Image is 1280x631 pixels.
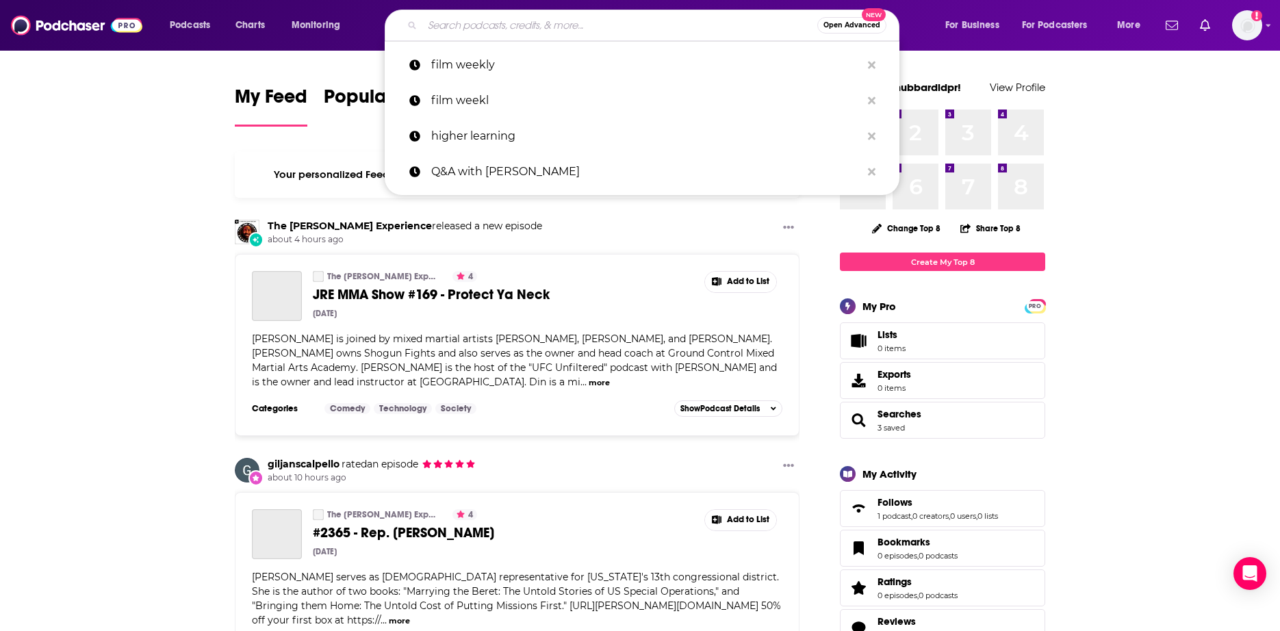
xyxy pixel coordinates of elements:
[705,510,776,530] button: Show More Button
[840,490,1045,527] span: Follows
[431,118,861,154] p: higher learning
[235,16,265,35] span: Charts
[313,524,494,541] span: #2365 - Rep. [PERSON_NAME]
[235,458,259,482] img: giljanscalpello
[845,499,872,518] a: Follows
[878,496,912,508] span: Follows
[340,458,418,470] span: an episode
[912,511,949,521] a: 0 creators
[313,309,337,318] div: [DATE]
[268,458,340,470] a: giljanscalpello
[252,403,313,414] h3: Categories
[292,16,340,35] span: Monitoring
[385,47,899,83] a: film weekly
[823,22,880,29] span: Open Advanced
[1027,300,1043,311] a: PRO
[313,547,337,556] div: [DATE]
[268,220,432,232] a: The Joe Rogan Experience
[845,578,872,597] a: Ratings
[398,10,912,41] div: Search podcasts, credits, & more...
[313,286,550,303] span: JRE MMA Show #169 - Protect Ya Neck
[878,344,906,353] span: 0 items
[862,300,896,313] div: My Pro
[389,615,410,627] button: more
[313,509,324,520] a: The Joe Rogan Experience
[248,470,264,485] div: New Rating
[1160,14,1183,37] a: Show notifications dropdown
[845,331,872,350] span: Lists
[452,271,477,282] button: 4
[580,376,587,388] span: ...
[878,423,905,433] a: 3 saved
[313,524,645,541] a: #2365 - Rep. [PERSON_NAME]
[878,408,921,420] span: Searches
[252,509,302,559] a: #2365 - Rep. Anna Paulina Luna
[374,403,432,414] a: Technology
[840,322,1045,359] a: Lists
[327,509,440,520] a: The [PERSON_NAME] Experience
[324,85,440,116] span: Popular Feed
[235,151,799,198] div: Your personalized Feed is curated based on the Podcasts, Creators, Users, and Lists that you Follow.
[680,404,760,413] span: Show Podcast Details
[878,383,911,393] span: 0 items
[840,569,1045,606] span: Ratings
[268,472,476,484] span: about 10 hours ago
[381,614,387,626] span: ...
[170,16,210,35] span: Podcasts
[936,14,1016,36] button: open menu
[878,368,911,381] span: Exports
[235,220,259,244] img: The Joe Rogan Experience
[431,47,861,83] p: film weekly
[878,615,916,628] span: Reviews
[227,14,273,36] a: Charts
[422,14,817,36] input: Search podcasts, credits, & more...
[840,530,1045,567] span: Bookmarks
[324,403,370,414] a: Comedy
[11,12,142,38] img: Podchaser - Follow, Share and Rate Podcasts
[977,511,998,521] a: 0 lists
[313,286,645,303] a: JRE MMA Show #169 - Protect Ya Neck
[960,215,1021,242] button: Share Top 8
[840,253,1045,271] a: Create My Top 8
[845,411,872,430] a: Searches
[235,85,307,116] span: My Feed
[878,329,906,341] span: Lists
[1194,14,1216,37] a: Show notifications dropdown
[919,591,958,600] a: 0 podcasts
[976,511,977,521] span: ,
[727,515,769,525] span: Add to List
[840,81,961,94] a: Welcome shubbardidpr!
[1022,16,1088,35] span: For Podcasters
[385,154,899,190] a: Q&A with [PERSON_NAME]
[878,615,958,628] a: Reviews
[862,467,917,480] div: My Activity
[878,551,917,561] a: 0 episodes
[727,276,769,287] span: Add to List
[845,539,872,558] a: Bookmarks
[878,536,958,548] a: Bookmarks
[431,83,861,118] p: film weekl
[385,118,899,154] a: higher learning
[282,14,358,36] button: open menu
[268,234,542,246] span: about 4 hours ago
[385,83,899,118] a: film weekl
[945,16,999,35] span: For Business
[252,571,781,626] span: [PERSON_NAME] serves as [DEMOGRAPHIC_DATA] representative for [US_STATE]'s 13th congressional dis...
[252,333,777,388] span: [PERSON_NAME] is joined by mixed martial artists [PERSON_NAME], [PERSON_NAME], and [PERSON_NAME]....
[840,362,1045,399] a: Exports
[1232,10,1262,40] img: User Profile
[1232,10,1262,40] span: Logged in as shubbardidpr
[1013,14,1108,36] button: open menu
[252,271,302,321] a: JRE MMA Show #169 - Protect Ya Neck
[1232,10,1262,40] button: Show profile menu
[327,271,440,282] a: The [PERSON_NAME] Experience
[268,220,542,233] h3: released a new episode
[845,371,872,390] span: Exports
[1117,16,1140,35] span: More
[840,402,1045,439] span: Searches
[817,17,886,34] button: Open AdvancedNew
[431,154,861,190] p: Q&A with jeff goldsmith
[160,14,228,36] button: open menu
